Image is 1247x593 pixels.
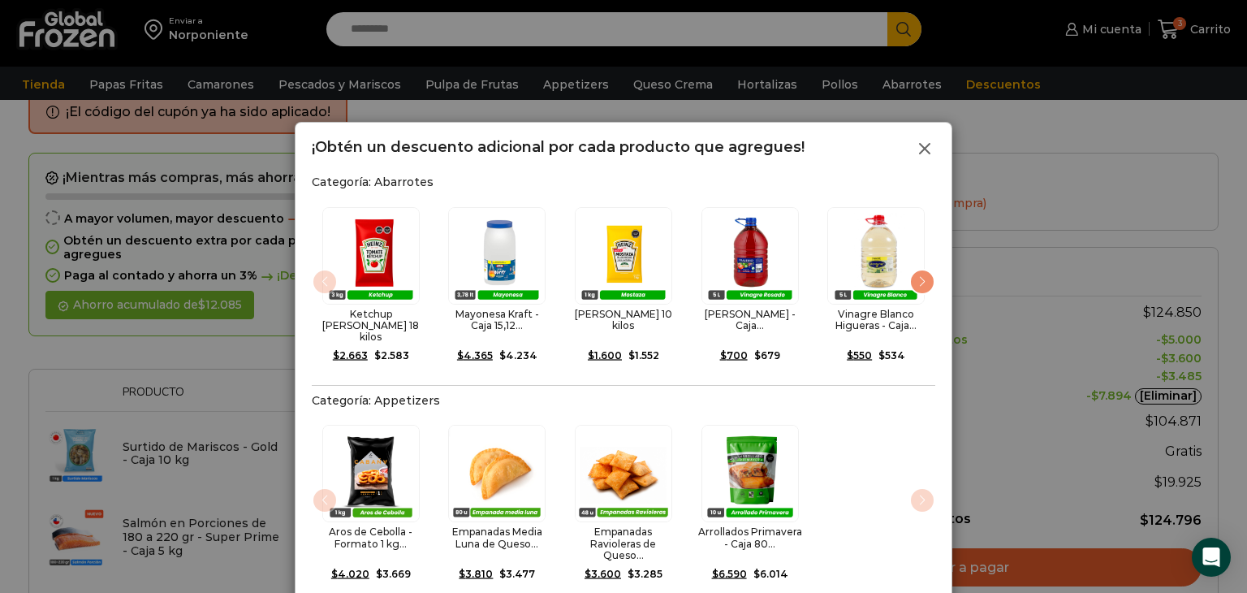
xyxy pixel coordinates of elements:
[712,568,747,580] bdi: 6.590
[499,349,506,361] span: $
[585,568,591,580] span: $
[754,349,761,361] span: $
[444,309,551,332] h2: Mayonesa Kraft - Caja 15,12...
[457,349,493,361] bdi: 4.365
[847,349,872,361] bdi: 550
[499,568,535,580] bdi: 3.477
[312,394,935,408] h2: Categoría: Appetizers
[691,197,809,377] div: 4 / 15
[570,526,677,561] h2: Empanadas Ravioleras de Queso...
[585,568,621,580] bdi: 3.600
[459,568,493,580] bdi: 3.810
[438,197,557,377] div: 2 / 15
[374,349,409,361] bdi: 2.583
[376,568,411,580] bdi: 3.669
[909,269,935,295] div: Next slide
[628,568,662,580] bdi: 3.285
[499,349,537,361] bdi: 4.234
[312,197,430,377] div: 1 / 15
[588,349,594,361] span: $
[312,139,805,157] h2: ¡Obtén un descuento adicional por cada producto que agregues!
[712,568,718,580] span: $
[817,197,935,377] div: 5 / 15
[753,568,760,580] span: $
[331,568,369,580] bdi: 4.020
[317,526,425,550] h2: Aros de Cebolla - Formato 1 kg...
[312,175,935,189] h2: Categoría: Abarrotes
[628,568,634,580] span: $
[720,349,727,361] span: $
[459,568,465,580] span: $
[697,309,804,332] h2: [PERSON_NAME] - Caja...
[628,349,659,361] bdi: 1.552
[878,349,885,361] span: $
[588,349,622,361] bdi: 1.600
[331,568,338,580] span: $
[444,526,551,550] h2: Empanadas Media Luna de Queso...
[499,568,506,580] span: $
[720,349,748,361] bdi: 700
[822,309,930,332] h2: Vinagre Blanco Higueras - Caja...
[1192,538,1231,577] div: Open Intercom Messenger
[333,349,339,361] span: $
[564,197,683,377] div: 3 / 15
[753,568,788,580] bdi: 6.014
[697,526,804,550] h2: Arrollados Primavera - Caja 80...
[628,349,635,361] span: $
[878,349,905,361] bdi: 534
[754,349,780,361] bdi: 679
[847,349,853,361] span: $
[333,349,368,361] bdi: 2.663
[317,309,425,344] h2: Ketchup [PERSON_NAME] 18 kilos
[374,349,381,361] span: $
[376,568,382,580] span: $
[570,309,677,332] h2: [PERSON_NAME] 10 kilos
[457,349,464,361] span: $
